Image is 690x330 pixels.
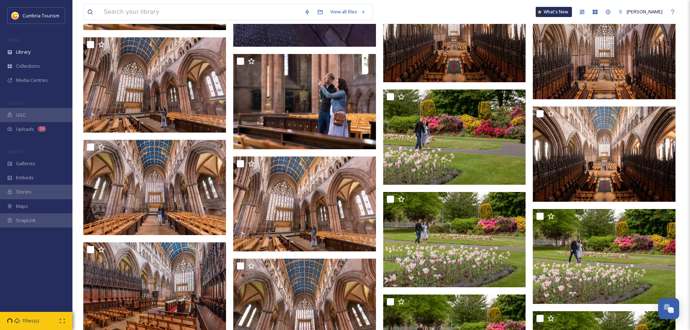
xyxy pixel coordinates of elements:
[16,217,36,224] span: SnapLink
[16,49,30,55] span: Library
[233,156,376,252] img: Carlisle-couple-200.jpg
[533,209,676,304] img: Carlisle-couple-20.jpg
[383,89,526,185] img: Carlisle-couple-21.jpg
[533,106,676,202] img: Carlisle-couple-70.jpg
[83,140,226,235] img: Carlisle-couple-188-Edit.jpg
[12,12,19,19] img: images.jpg
[16,112,26,118] span: UGC
[7,37,20,43] span: MEDIA
[16,160,35,167] span: Galleries
[16,174,34,181] span: Embeds
[16,77,48,84] span: Media Centres
[16,63,40,70] span: Collections
[383,192,526,287] img: Carlisle-couple-17.jpg
[658,298,679,319] button: Open Chat
[7,149,24,154] span: WIDGETS
[7,100,23,106] span: COLLECT
[16,203,28,210] span: Maps
[38,126,46,132] div: 10
[536,7,572,17] a: What's New
[615,5,666,19] a: [PERSON_NAME]
[627,8,662,15] span: [PERSON_NAME]
[83,37,226,133] img: Carlisle-couple-203.jpg
[233,54,376,149] img: Carlisle-couple-228.jpg
[16,188,32,195] span: Stories
[533,4,676,99] img: Carlisle-couple-111.jpg
[327,5,369,19] a: View all files
[22,317,39,324] span: 1 files(s)
[22,12,59,19] span: Cumbria Tourism
[16,126,34,133] span: Uploads
[100,4,301,20] input: Search your library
